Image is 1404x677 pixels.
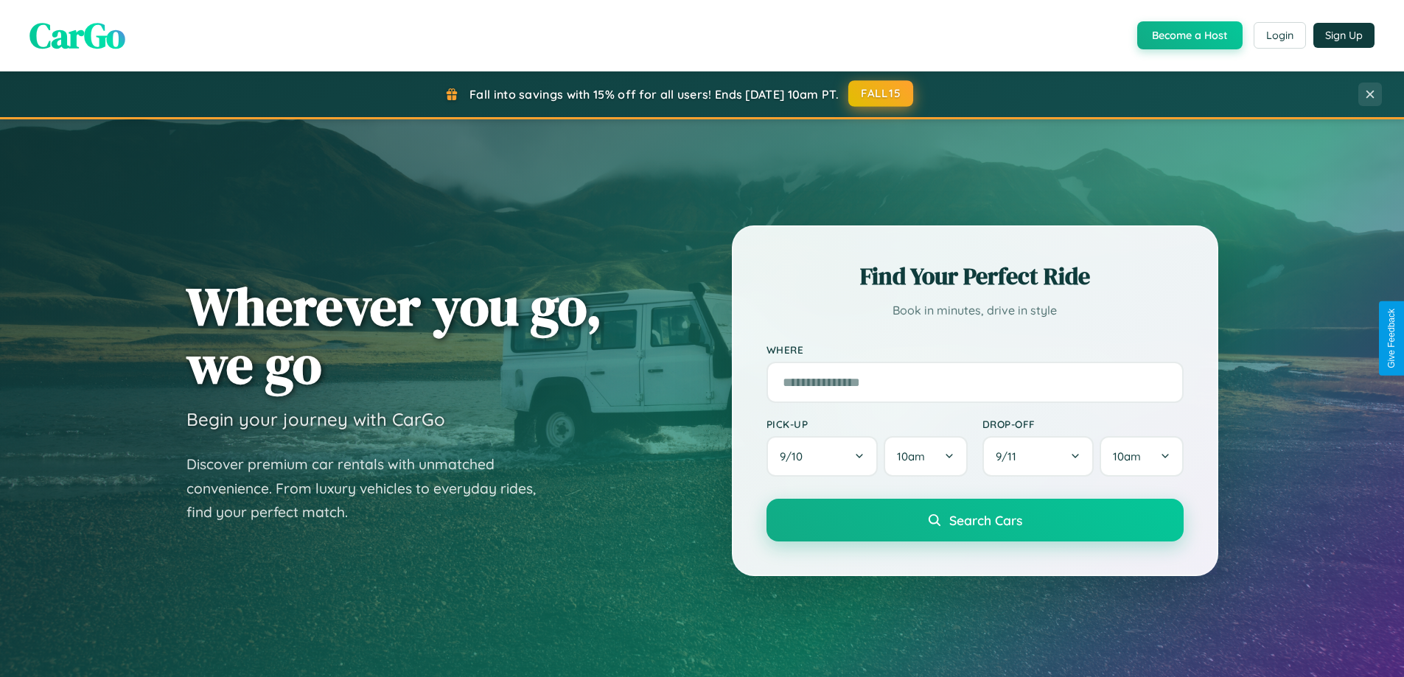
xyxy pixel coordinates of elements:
[186,452,555,525] p: Discover premium car rentals with unmatched convenience. From luxury vehicles to everyday rides, ...
[1137,21,1243,49] button: Become a Host
[1313,23,1375,48] button: Sign Up
[1113,449,1141,463] span: 10am
[469,87,839,102] span: Fall into savings with 15% off for all users! Ends [DATE] 10am PT.
[982,418,1184,430] label: Drop-off
[186,277,602,393] h1: Wherever you go, we go
[766,343,1184,356] label: Where
[766,436,879,477] button: 9/10
[766,499,1184,541] button: Search Cars
[996,449,1024,463] span: 9 / 11
[949,512,1022,528] span: Search Cars
[897,449,925,463] span: 10am
[848,80,913,107] button: FALL15
[780,449,810,463] span: 9 / 10
[766,260,1184,292] h2: Find Your Perfect Ride
[982,436,1094,477] button: 9/11
[186,408,445,430] h3: Begin your journey with CarGo
[1100,436,1183,477] button: 10am
[1254,22,1306,49] button: Login
[766,300,1184,321] p: Book in minutes, drive in style
[1386,309,1397,368] div: Give Feedback
[29,11,125,60] span: CarGo
[884,436,967,477] button: 10am
[766,418,968,430] label: Pick-up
